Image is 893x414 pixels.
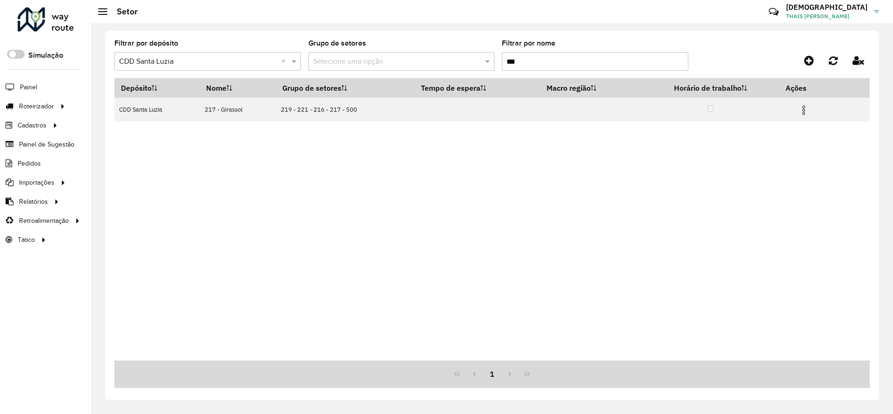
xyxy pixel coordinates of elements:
[19,216,69,226] span: Retroalimentação
[114,78,200,98] th: Depósito
[114,38,178,49] label: Filtrar por depósito
[641,78,779,98] th: Horário de trabalho
[18,120,47,130] span: Cadastros
[483,365,501,383] button: 1
[281,56,289,67] span: Clear all
[20,82,37,92] span: Painel
[19,101,54,111] span: Roteirizador
[28,50,63,61] label: Simulação
[786,3,867,12] h3: [DEMOGRAPHIC_DATA]
[18,235,35,245] span: Tático
[786,12,867,20] span: THAIS [PERSON_NAME]
[200,78,276,98] th: Nome
[107,7,138,17] h2: Setor
[276,78,414,98] th: Grupo de setores
[19,140,74,149] span: Painel de Sugestão
[540,78,641,98] th: Macro região
[308,38,366,49] label: Grupo de setores
[502,38,555,49] label: Filtrar por nome
[415,78,540,98] th: Tempo de espera
[19,197,48,207] span: Relatórios
[200,98,276,121] td: 217 - Girassol
[18,159,41,168] span: Pedidos
[114,98,200,121] td: CDD Santa Luzia
[780,78,835,98] th: Ações
[764,2,784,22] a: Contato Rápido
[19,178,54,187] span: Importações
[276,98,414,121] td: 219 - 221 - 216 - 217 - 500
